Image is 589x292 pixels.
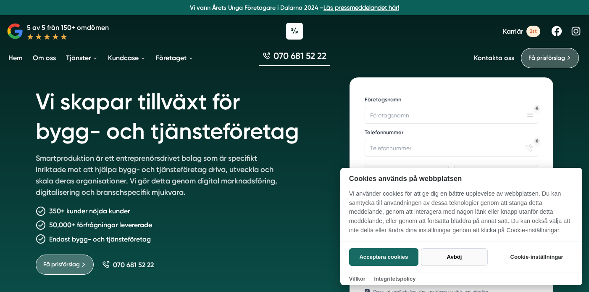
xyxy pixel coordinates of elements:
[374,276,415,282] a: Integritetspolicy
[421,248,488,266] button: Avböj
[340,189,582,241] p: Vi använder cookies för att ge dig en bättre upplevelse av webbplatsen. Du kan samtycka till anvä...
[349,276,365,282] a: Villkor
[500,248,573,266] button: Cookie-inställningar
[349,248,418,266] button: Acceptera cookies
[340,175,582,183] h2: Cookies används på webbplatsen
